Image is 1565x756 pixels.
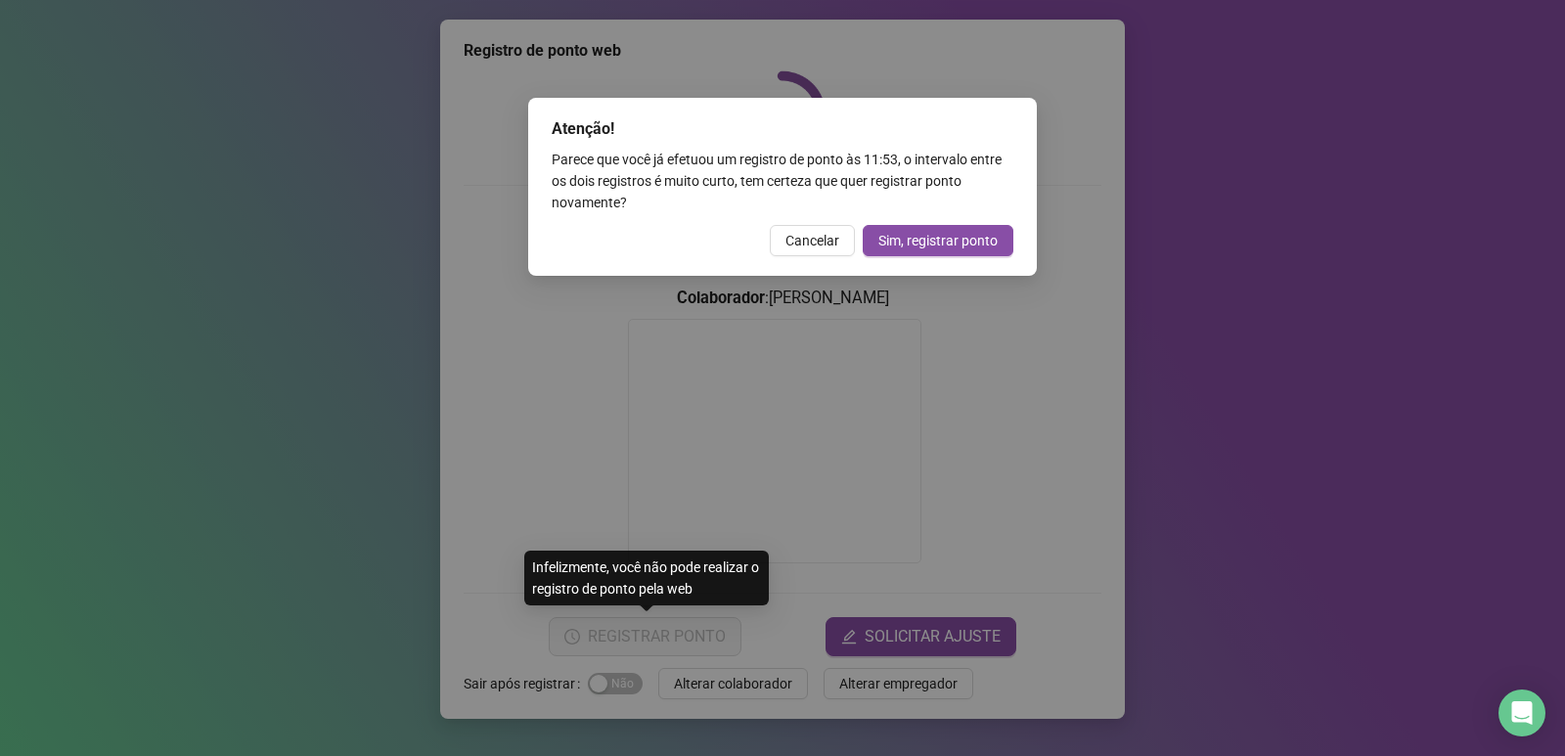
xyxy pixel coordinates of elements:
[863,225,1013,256] button: Sim, registrar ponto
[770,225,855,256] button: Cancelar
[1498,689,1545,736] div: Open Intercom Messenger
[785,230,839,251] span: Cancelar
[552,117,1013,141] div: Atenção!
[878,230,998,251] span: Sim, registrar ponto
[552,149,1013,213] div: Parece que você já efetuou um registro de ponto às 11:53 , o intervalo entre os dois registros é ...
